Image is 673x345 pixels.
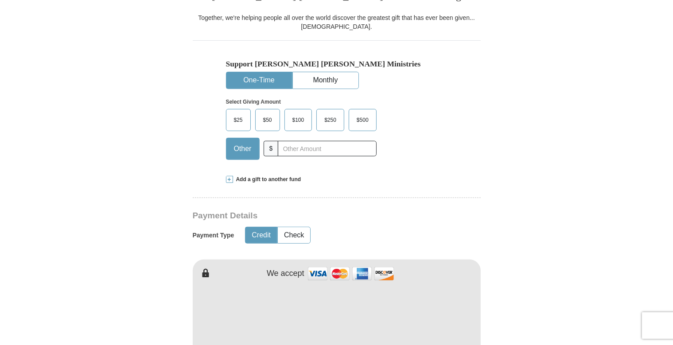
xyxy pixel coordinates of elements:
span: Other [230,142,256,155]
span: $25 [230,113,247,127]
div: Together, we're helping people all over the world discover the greatest gift that has ever been g... [193,13,481,31]
button: Check [278,227,310,244]
input: Other Amount [278,141,376,156]
span: $250 [320,113,341,127]
button: Monthly [293,72,358,89]
span: $ [264,141,279,156]
h4: We accept [267,269,304,279]
button: Credit [245,227,277,244]
span: Add a gift to another fund [233,176,301,183]
span: $100 [288,113,309,127]
h3: Payment Details [193,211,419,221]
strong: Select Giving Amount [226,99,281,105]
span: $500 [352,113,373,127]
button: One-Time [226,72,292,89]
h5: Support [PERSON_NAME] [PERSON_NAME] Ministries [226,59,447,69]
span: $50 [259,113,276,127]
img: credit cards accepted [307,264,395,283]
h5: Payment Type [193,232,234,239]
